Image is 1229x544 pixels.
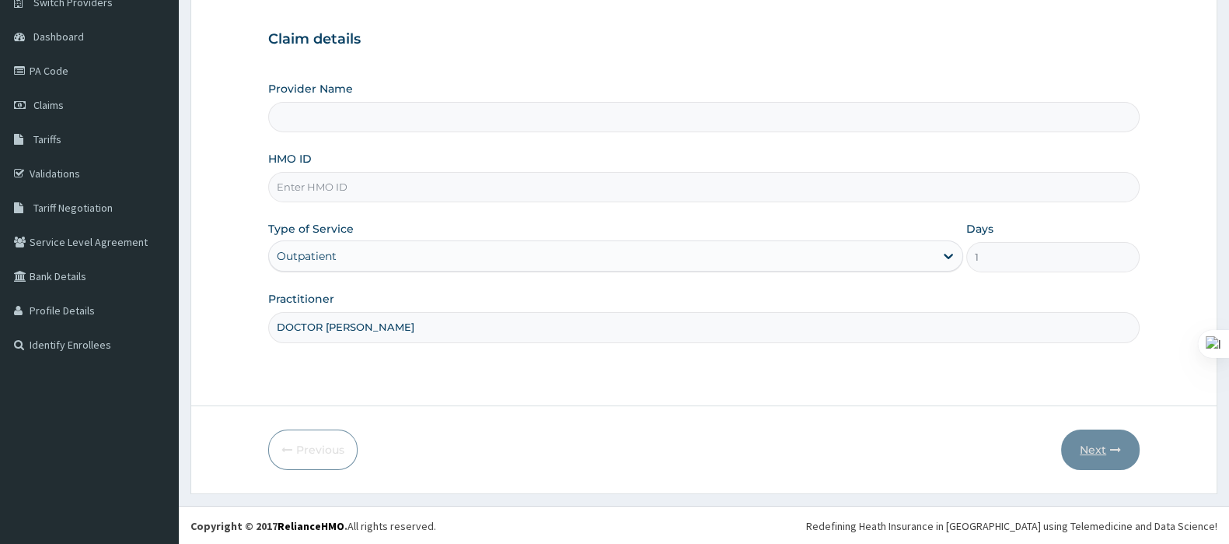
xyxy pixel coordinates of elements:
input: Enter HMO ID [268,172,1140,202]
strong: Copyright © 2017 . [190,519,347,533]
span: Claims [33,98,64,112]
a: RelianceHMO [278,519,344,533]
div: Outpatient [277,248,337,264]
input: Enter Name [268,312,1140,342]
span: Tariff Negotiation [33,201,113,215]
label: HMO ID [268,151,312,167]
button: Previous [268,430,358,470]
span: Dashboard [33,30,84,44]
label: Provider Name [268,81,353,97]
label: Type of Service [268,221,354,237]
span: Tariffs [33,132,61,146]
label: Days [966,221,993,237]
h3: Claim details [268,31,1140,48]
label: Practitioner [268,291,334,307]
button: Next [1061,430,1140,470]
div: Redefining Heath Insurance in [GEOGRAPHIC_DATA] using Telemedicine and Data Science! [806,518,1217,534]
